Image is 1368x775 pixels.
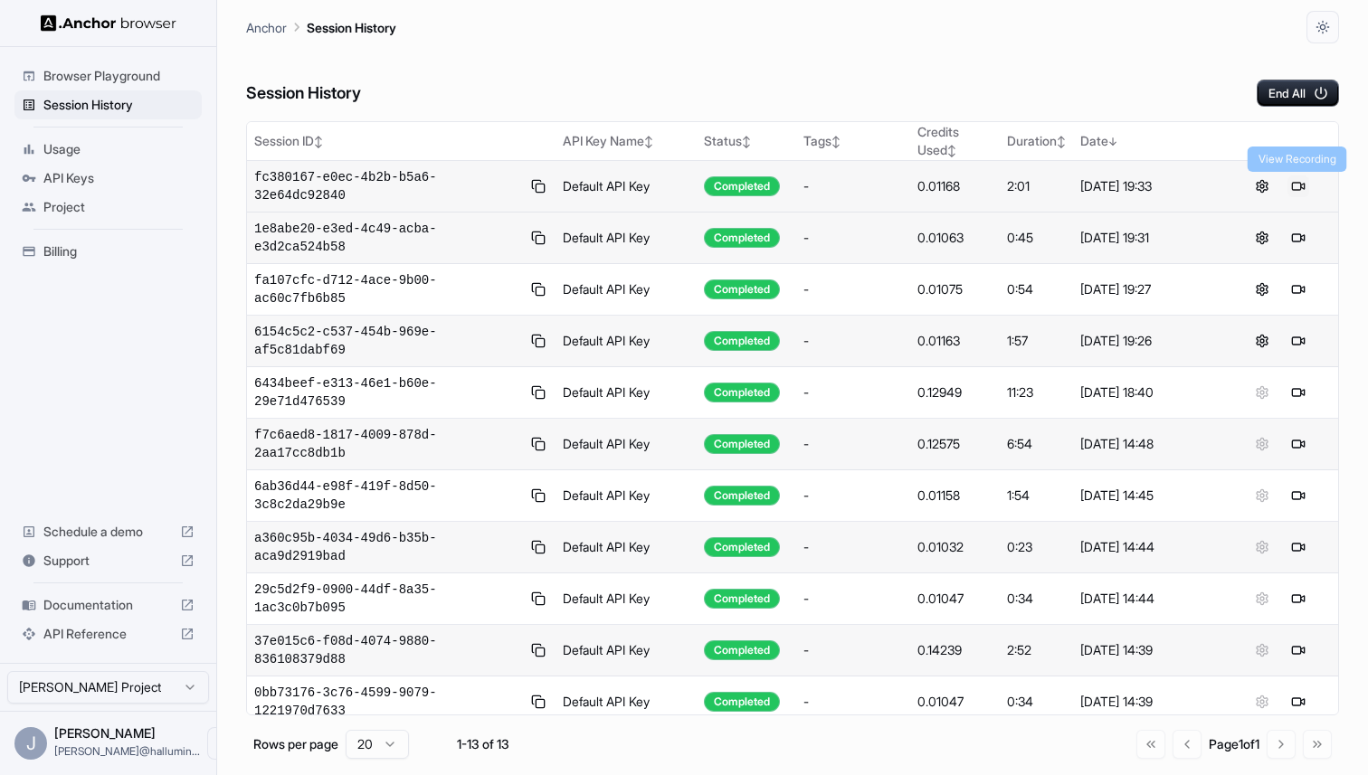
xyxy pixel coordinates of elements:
[704,132,789,150] div: Status
[803,693,904,711] div: -
[1080,132,1215,150] div: Date
[254,684,520,720] span: 0bb73176-3c76-4599-9079-1221970d7633
[917,487,993,505] div: 0.01158
[1209,735,1259,753] div: Page 1 of 1
[563,132,689,150] div: API Key Name
[1007,177,1066,195] div: 2:01
[246,18,287,37] p: Anchor
[704,537,780,557] div: Completed
[803,487,904,505] div: -
[803,332,904,350] div: -
[803,280,904,298] div: -
[254,529,520,565] span: a360c95b-4034-49d6-b35b-aca9d2919bad
[917,123,993,159] div: Credits Used
[1257,80,1339,107] button: End All
[43,169,195,187] span: API Keys
[803,229,904,247] div: -
[803,383,904,402] div: -
[14,61,202,90] div: Browser Playground
[1007,435,1066,453] div: 6:54
[704,589,780,609] div: Completed
[704,331,780,351] div: Completed
[1080,332,1215,350] div: [DATE] 19:26
[556,625,697,676] td: Default API Key
[803,132,904,150] div: Tags
[1007,590,1066,608] div: 0:34
[54,744,200,758] span: jerry@halluminate.ai
[917,538,993,556] div: 0.01032
[704,383,780,402] div: Completed
[1080,177,1215,195] div: [DATE] 19:33
[254,581,520,617] span: 29c5d2f9-0900-44df-8a35-1ac3c0b7b095
[1108,135,1117,148] span: ↓
[14,90,202,119] div: Session History
[14,591,202,619] div: Documentation
[917,693,993,711] div: 0.01047
[1057,135,1066,148] span: ↕
[1007,693,1066,711] div: 0:34
[246,80,361,107] h6: Session History
[14,546,202,575] div: Support
[704,640,780,660] div: Completed
[254,477,520,514] span: 6ab36d44-e98f-419f-8d50-3c8c2da29b9e
[43,625,173,643] span: API Reference
[917,641,993,659] div: 0.14239
[14,237,202,266] div: Billing
[1007,383,1066,402] div: 11:23
[254,132,548,150] div: Session ID
[556,161,697,213] td: Default API Key
[14,164,202,193] div: API Keys
[556,213,697,264] td: Default API Key
[556,316,697,367] td: Default API Key
[704,228,780,248] div: Completed
[556,264,697,316] td: Default API Key
[947,144,956,157] span: ↕
[917,383,993,402] div: 0.12949
[803,590,904,608] div: -
[43,242,195,260] span: Billing
[43,96,195,114] span: Session History
[14,517,202,546] div: Schedule a demo
[43,140,195,158] span: Usage
[704,176,780,196] div: Completed
[803,641,904,659] div: -
[704,486,780,506] div: Completed
[917,280,993,298] div: 0.01075
[1007,229,1066,247] div: 0:45
[254,426,520,462] span: f7c6aed8-1817-4009-878d-2aa17cc8db1b
[1007,641,1066,659] div: 2:52
[14,727,47,760] div: J
[1007,487,1066,505] div: 1:54
[43,523,173,541] span: Schedule a demo
[917,435,993,453] div: 0.12575
[254,632,520,668] span: 37e015c6-f08d-4074-9880-836108379d88
[254,168,520,204] span: fc380167-e0ec-4b2b-b5a6-32e64dc92840
[1080,538,1215,556] div: [DATE] 14:44
[43,552,173,570] span: Support
[1080,280,1215,298] div: [DATE] 19:27
[556,470,697,522] td: Default API Key
[253,735,338,753] p: Rows per page
[1080,435,1215,453] div: [DATE] 14:48
[1080,487,1215,505] div: [DATE] 14:45
[556,367,697,419] td: Default API Key
[556,419,697,470] td: Default API Key
[207,727,240,760] button: Open menu
[1080,693,1215,711] div: [DATE] 14:39
[14,193,202,222] div: Project
[556,573,697,625] td: Default API Key
[917,332,993,350] div: 0.01163
[556,676,697,728] td: Default API Key
[917,590,993,608] div: 0.01047
[254,323,520,359] span: 6154c5c2-c537-454b-969e-af5c81dabf69
[438,735,528,753] div: 1-13 of 13
[704,434,780,454] div: Completed
[254,374,520,411] span: 6434beef-e313-46e1-b60e-29e71d476539
[1007,332,1066,350] div: 1:57
[803,538,904,556] div: -
[1007,280,1066,298] div: 0:54
[917,177,993,195] div: 0.01168
[41,14,176,32] img: Anchor Logo
[644,135,653,148] span: ↕
[1080,229,1215,247] div: [DATE] 19:31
